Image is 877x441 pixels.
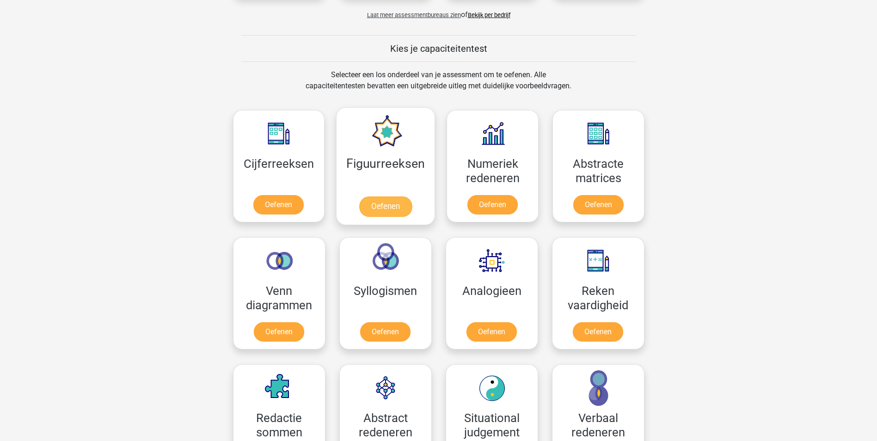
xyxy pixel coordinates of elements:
a: Oefenen [466,322,517,342]
span: Laat meer assessmentbureaus zien [367,12,461,18]
div: of [226,2,651,20]
div: Selecteer een los onderdeel van je assessment om te oefenen. Alle capaciteitentesten bevatten een... [297,69,580,103]
a: Oefenen [253,195,304,214]
a: Oefenen [573,322,623,342]
a: Oefenen [467,195,518,214]
h5: Kies je capaciteitentest [241,43,636,54]
a: Oefenen [254,322,304,342]
a: Oefenen [360,322,411,342]
a: Oefenen [359,196,412,217]
a: Bekijk per bedrijf [468,12,510,18]
a: Oefenen [573,195,624,214]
